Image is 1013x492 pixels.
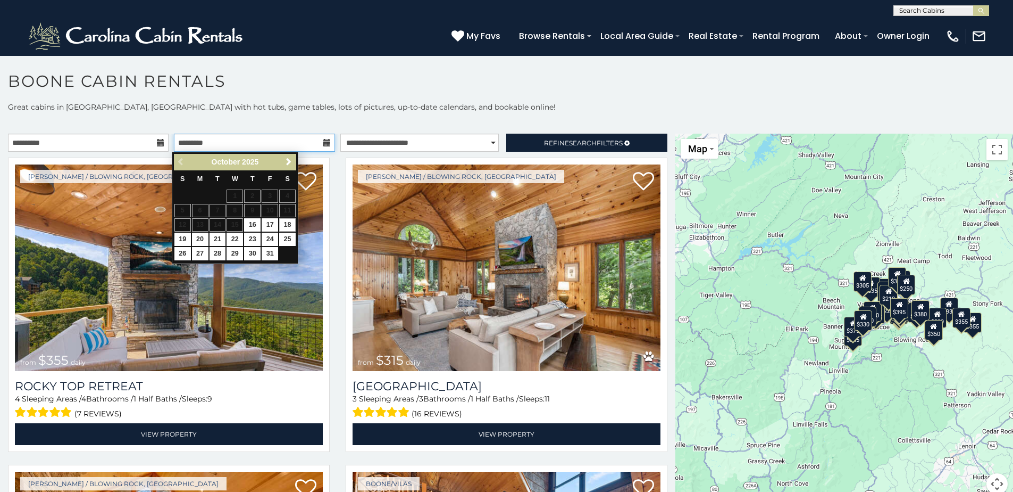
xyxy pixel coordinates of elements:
img: White-1-2.png [27,20,247,52]
span: Thursday [250,175,255,183]
span: Next [284,158,293,166]
img: Chimney Island [353,165,660,371]
button: Toggle fullscreen view [986,139,1008,160]
div: Sleeping Areas / Bathrooms / Sleeps: [15,393,323,421]
a: 21 [210,233,226,246]
button: Change map style [681,139,718,159]
div: Sleeping Areas / Bathrooms / Sleeps: [353,393,660,421]
a: 18 [279,218,296,232]
span: Saturday [285,175,289,183]
span: 3 [353,394,357,404]
span: My Favs [466,29,500,43]
div: $400 [858,307,876,327]
div: $565 [877,278,895,299]
span: 1 Half Baths / [471,394,519,404]
span: 3 [419,394,423,404]
a: 31 [262,247,278,260]
a: 17 [262,218,278,232]
a: 20 [192,233,208,246]
a: 27 [192,247,208,260]
span: Friday [268,175,272,183]
a: 26 [174,247,191,260]
div: $210 [880,285,898,305]
span: $355 [38,352,69,368]
span: (7 reviews) [74,407,122,421]
span: Map [688,143,707,154]
a: 25 [279,233,296,246]
a: Local Area Guide [595,27,679,45]
span: 11 [545,394,550,404]
span: $315 [376,352,404,368]
a: [GEOGRAPHIC_DATA] [353,379,660,393]
span: October [212,158,240,166]
a: View Property [353,423,660,445]
div: $320 [889,267,907,288]
span: 2025 [242,158,258,166]
span: 4 [15,394,20,404]
div: $930 [940,298,958,318]
span: Search [569,139,597,147]
span: Refine Filters [544,139,623,147]
a: 23 [244,233,261,246]
span: daily [71,358,86,366]
a: [PERSON_NAME] / Blowing Rock, [GEOGRAPHIC_DATA] [358,170,564,183]
a: Browse Rentals [514,27,590,45]
a: RefineSearchFilters [506,134,667,152]
div: $250 [898,275,916,295]
a: Real Estate [683,27,742,45]
div: $395 [891,298,909,318]
a: Rental Program [747,27,825,45]
div: $400 [864,301,882,322]
img: phone-regular-white.png [945,29,960,44]
span: 9 [207,394,212,404]
a: About [830,27,867,45]
span: daily [406,358,421,366]
img: mail-regular-white.png [972,29,986,44]
div: $325 [860,306,878,326]
span: from [20,358,36,366]
a: 24 [262,233,278,246]
img: Rocky Top Retreat [15,165,323,371]
a: [PERSON_NAME] / Blowing Rock, [GEOGRAPHIC_DATA] [20,477,227,490]
a: 30 [244,247,261,260]
span: Wednesday [232,175,238,183]
span: Tuesday [215,175,220,183]
div: $375 [844,317,863,337]
a: 19 [174,233,191,246]
span: Sunday [180,175,185,183]
div: $355 [952,308,970,328]
a: 16 [244,218,261,232]
a: Add to favorites [633,171,654,193]
div: $355 [964,313,982,333]
a: Owner Login [872,27,935,45]
span: 4 [81,394,86,404]
a: Rocky Top Retreat from $355 daily [15,165,323,371]
div: $299 [928,308,947,328]
a: Boone/Vilas [358,477,420,490]
a: View Property [15,423,323,445]
a: 29 [227,247,243,260]
a: 22 [227,233,243,246]
h3: Chimney Island [353,379,660,393]
div: $330 [855,310,873,331]
a: Rocky Top Retreat [15,379,323,393]
div: $350 [925,320,943,340]
div: $305 [854,272,872,292]
a: [PERSON_NAME] / Blowing Rock, [GEOGRAPHIC_DATA] [20,170,227,183]
a: Chimney Island from $315 daily [353,165,660,371]
span: (16 reviews) [412,407,462,421]
span: 1 Half Baths / [133,394,182,404]
span: from [358,358,374,366]
span: Monday [197,175,203,183]
div: $380 [911,300,930,321]
a: 28 [210,247,226,260]
div: $460 [877,282,895,302]
a: Add to favorites [295,171,316,193]
a: Next [282,155,295,169]
a: My Favs [451,29,503,43]
div: $225 [878,297,897,317]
